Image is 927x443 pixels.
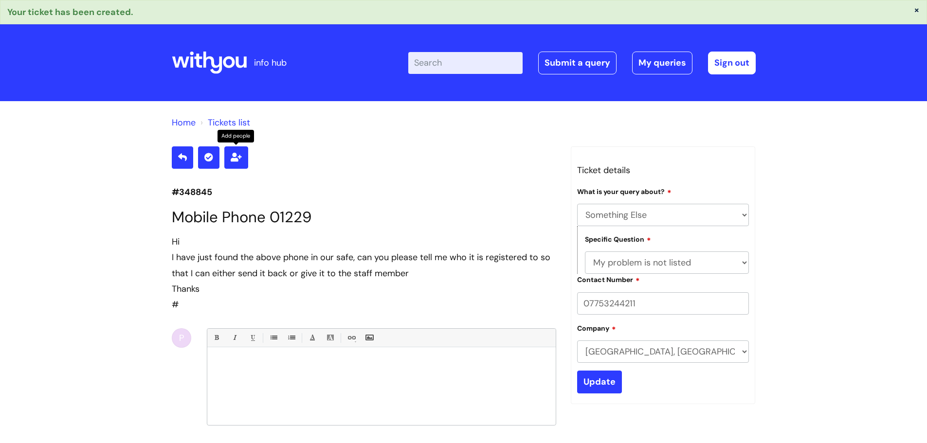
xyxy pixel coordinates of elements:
[914,5,920,14] button: ×
[267,332,279,344] a: • Unordered List (Ctrl-Shift-7)
[708,52,756,74] a: Sign out
[408,52,756,74] div: | -
[228,332,240,344] a: Italic (Ctrl-I)
[585,234,651,244] label: Specific Question
[254,55,287,71] p: info hub
[577,323,616,333] label: Company
[577,186,672,196] label: What is your query about?
[285,332,297,344] a: 1. Ordered List (Ctrl-Shift-8)
[172,249,556,281] div: I have just found the above phone in our safe, can you please tell me who it is registered to so ...
[172,117,196,128] a: Home
[198,115,250,130] li: Tickets list
[246,332,258,344] a: Underline(Ctrl-U)
[306,332,318,344] a: Font Color
[172,234,556,313] div: #
[172,281,556,297] div: Thanks
[172,115,196,130] li: Solution home
[210,332,222,344] a: Bold (Ctrl-B)
[172,328,191,348] div: P
[577,274,640,284] label: Contact Number
[324,332,336,344] a: Back Color
[218,130,254,142] div: Add people
[632,52,692,74] a: My queries
[408,52,523,73] input: Search
[172,208,556,226] h1: Mobile Phone 01229
[172,234,556,249] div: Hi
[577,371,622,393] input: Update
[363,332,375,344] a: Insert Image...
[172,184,556,200] p: #348845
[345,332,357,344] a: Link
[208,117,250,128] a: Tickets list
[577,162,749,178] h3: Ticket details
[538,52,617,74] a: Submit a query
